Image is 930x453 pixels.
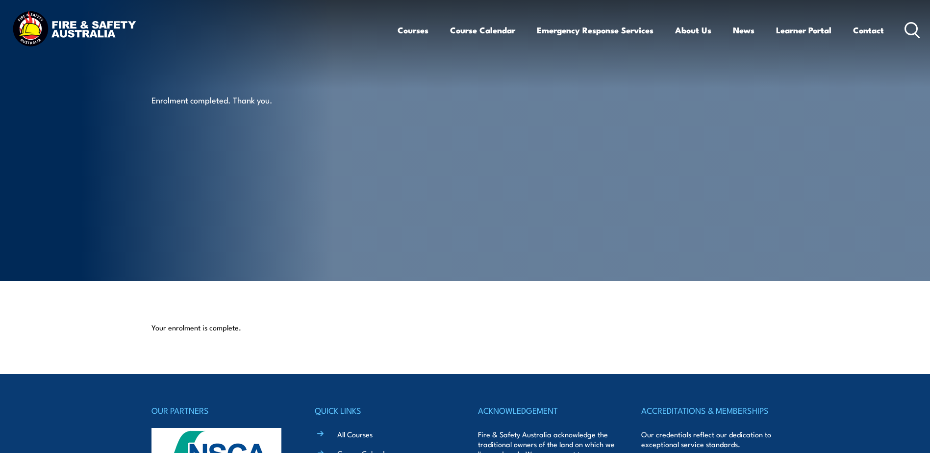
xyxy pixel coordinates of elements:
[675,17,711,43] a: About Us
[641,403,779,417] h4: ACCREDITATIONS & MEMBERSHIPS
[337,429,373,439] a: All Courses
[450,17,515,43] a: Course Calendar
[151,94,330,105] p: Enrolment completed. Thank you.
[641,429,779,449] p: Our credentials reflect our dedication to exceptional service standards.
[398,17,428,43] a: Courses
[315,403,452,417] h4: QUICK LINKS
[537,17,654,43] a: Emergency Response Services
[151,323,779,332] p: Your enrolment is complete.
[151,403,289,417] h4: OUR PARTNERS
[776,17,831,43] a: Learner Portal
[478,403,615,417] h4: ACKNOWLEDGEMENT
[853,17,884,43] a: Contact
[733,17,754,43] a: News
